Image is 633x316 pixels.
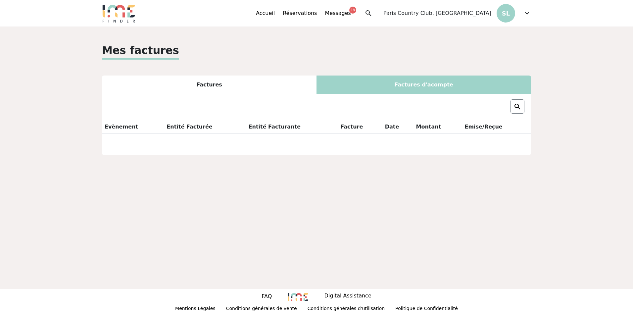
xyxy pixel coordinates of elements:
[338,120,382,134] th: Facture
[102,4,136,23] img: Logo.png
[283,9,317,17] a: Réservations
[262,292,272,300] p: FAQ
[164,120,246,134] th: Entité Facturée
[325,9,351,17] a: Messages18
[102,42,179,60] p: Mes factures
[513,103,521,111] img: search.png
[102,76,316,94] div: Factures
[523,9,531,17] span: expand_more
[414,120,462,134] th: Montant
[262,292,272,302] a: FAQ
[246,120,338,134] th: Entité Facturante
[497,4,515,23] p: SL
[256,9,275,17] a: Accueil
[383,9,491,17] span: Paris Country Club, [GEOGRAPHIC_DATA]
[324,292,371,301] p: Digital Assistance
[308,305,385,313] p: Conditions générales d'utilisation
[462,120,531,134] th: Emise/Reçue
[226,305,297,313] p: Conditions générales de vente
[102,120,164,134] th: Evènement
[395,305,458,313] p: Politique de Confidentialité
[382,120,414,134] th: Date
[288,293,308,301] img: 8235.png
[175,305,216,313] p: Mentions Légales
[349,7,356,14] div: 18
[316,76,531,94] div: Factures d'acompte
[365,9,372,17] span: search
